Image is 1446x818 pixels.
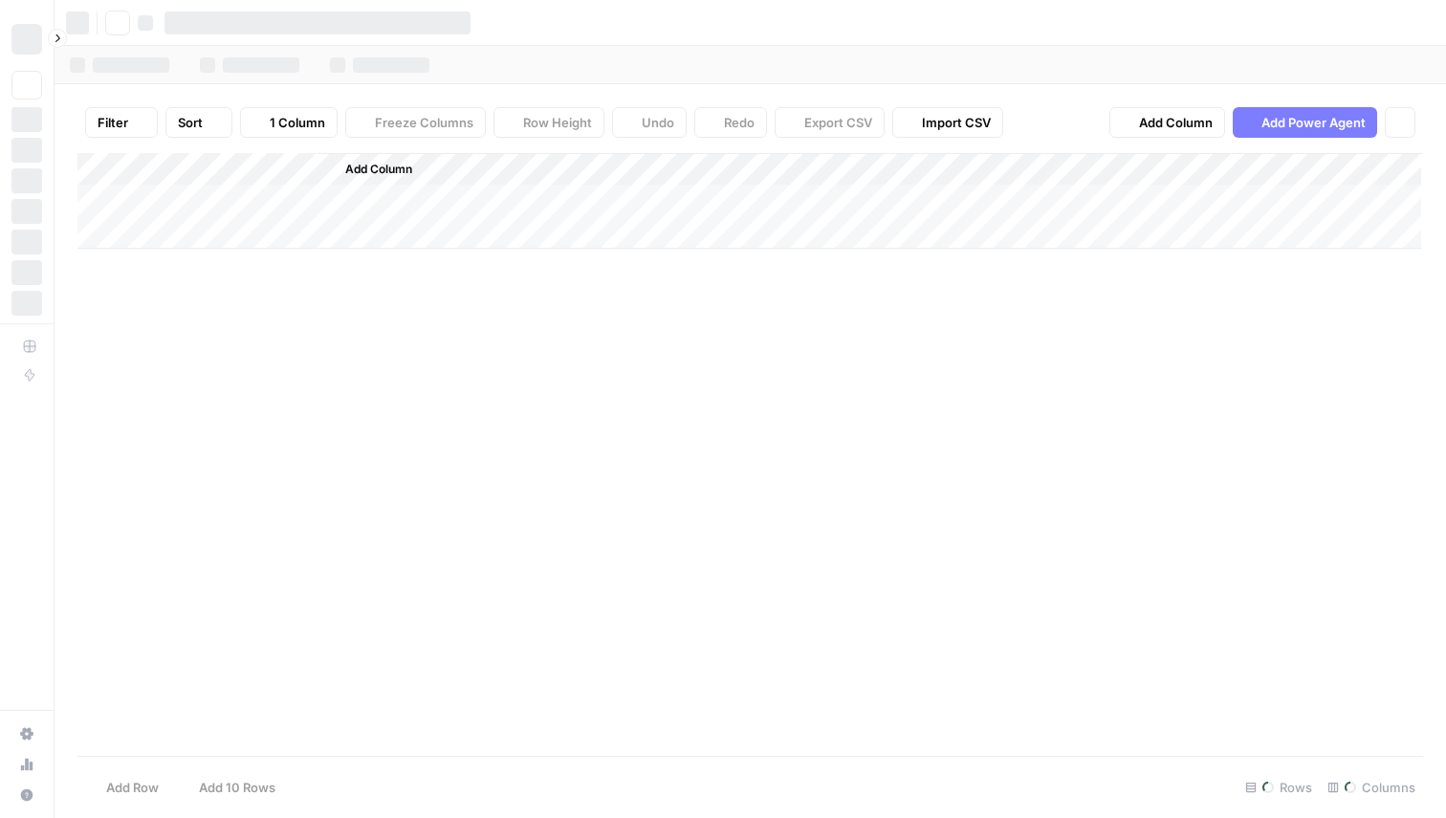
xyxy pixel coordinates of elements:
[493,107,604,138] button: Row Height
[178,113,203,132] span: Sort
[77,772,170,803] button: Add Row
[106,778,159,797] span: Add Row
[98,113,128,132] span: Filter
[270,113,325,132] span: 1 Column
[1233,107,1377,138] button: Add Power Agent
[1109,107,1225,138] button: Add Column
[345,161,412,178] span: Add Column
[345,107,486,138] button: Freeze Columns
[165,107,232,138] button: Sort
[11,780,42,810] button: Help + Support
[804,113,872,132] span: Export CSV
[724,113,755,132] span: Redo
[375,113,473,132] span: Freeze Columns
[523,113,592,132] span: Row Height
[199,778,275,797] span: Add 10 Rows
[11,749,42,780] a: Usage
[1238,772,1320,803] div: Rows
[922,113,991,132] span: Import CSV
[775,107,885,138] button: Export CSV
[892,107,1003,138] button: Import CSV
[170,772,287,803] button: Add 10 Rows
[320,157,420,182] button: Add Column
[85,107,158,138] button: Filter
[1320,772,1423,803] div: Columns
[694,107,767,138] button: Redo
[11,719,42,749] a: Settings
[642,113,674,132] span: Undo
[240,107,338,138] button: 1 Column
[612,107,687,138] button: Undo
[1139,113,1213,132] span: Add Column
[1261,113,1366,132] span: Add Power Agent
